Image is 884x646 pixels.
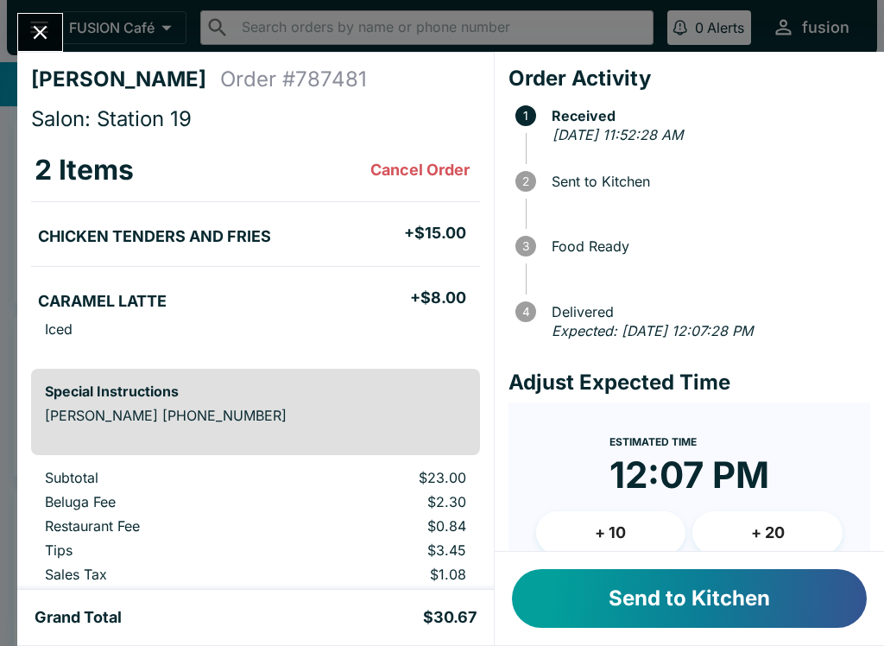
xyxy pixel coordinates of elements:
h4: Order # 787481 [220,66,367,92]
p: $0.84 [296,517,465,535]
p: $2.30 [296,493,465,510]
em: [DATE] 11:52:28 AM [552,126,683,143]
h5: $30.67 [423,607,477,628]
em: Expected: [DATE] 12:07:28 PM [552,322,753,339]
p: $23.00 [296,469,465,486]
p: Sales Tax [45,566,268,583]
h5: + $15.00 [404,223,466,244]
text: 4 [521,305,529,319]
span: Estimated Time [609,435,697,448]
button: Send to Kitchen [512,569,867,628]
time: 12:07 PM [609,453,769,497]
span: Salon: Station 19 [31,106,192,131]
span: Food Ready [543,238,870,254]
p: Tips [45,541,268,559]
p: Iced [45,320,73,338]
h6: Special Instructions [45,383,466,400]
p: $1.08 [296,566,465,583]
h5: CARAMEL LATTE [38,291,167,312]
text: 2 [522,174,529,188]
button: + 20 [692,511,843,554]
table: orders table [31,139,480,355]
h4: Adjust Expected Time [508,370,870,396]
p: Beluga Fee [45,493,268,510]
span: Sent to Kitchen [543,174,870,189]
h4: [PERSON_NAME] [31,66,220,92]
h3: 2 Items [35,153,134,187]
span: Received [543,108,870,123]
text: 1 [523,109,528,123]
span: Delivered [543,304,870,320]
button: Cancel Order [363,153,477,187]
h5: + $8.00 [410,288,466,308]
table: orders table [31,469,480,590]
button: Close [18,14,62,51]
h5: Grand Total [35,607,122,628]
p: [PERSON_NAME] [PHONE_NUMBER] [45,407,466,424]
p: Restaurant Fee [45,517,268,535]
p: $3.45 [296,541,465,559]
button: + 10 [536,511,686,554]
p: Subtotal [45,469,268,486]
text: 3 [522,239,529,253]
h5: CHICKEN TENDERS AND FRIES [38,226,271,247]
h4: Order Activity [508,66,870,92]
